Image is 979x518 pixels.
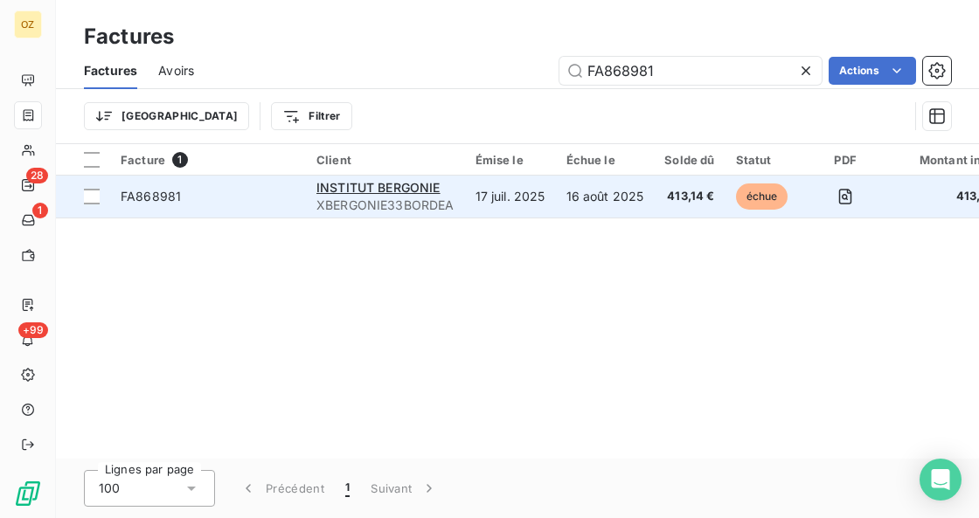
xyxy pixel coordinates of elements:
span: XBERGONIE33BORDEA [316,197,455,214]
div: OZ [14,10,42,38]
span: 1 [345,480,350,497]
div: Statut [736,153,793,167]
span: 1 [32,203,48,218]
a: 28 [14,171,41,199]
button: Actions [829,57,916,85]
input: Rechercher [559,57,822,85]
span: FA868981 [121,189,181,204]
div: Solde dû [664,153,714,167]
span: 413,14 € [664,188,714,205]
span: 28 [26,168,48,183]
td: 16 août 2025 [556,176,655,218]
div: PDF [813,153,877,167]
div: Échue le [566,153,644,167]
td: 17 juil. 2025 [465,176,556,218]
span: Facture [121,153,165,167]
span: Avoirs [158,62,194,79]
h3: Factures [84,21,174,52]
button: Précédent [229,470,335,507]
div: Open Intercom Messenger [920,459,962,501]
img: Logo LeanPay [14,480,42,508]
div: Client [316,153,455,167]
div: Émise le [476,153,545,167]
span: 100 [99,480,120,497]
span: +99 [18,322,48,338]
span: Factures [84,62,137,79]
button: 1 [335,470,360,507]
span: INSTITUT BERGONIE [316,180,441,195]
button: Suivant [360,470,448,507]
a: 1 [14,206,41,234]
button: [GEOGRAPHIC_DATA] [84,102,249,130]
button: Filtrer [271,102,351,130]
span: 1 [172,152,188,168]
span: échue [736,183,788,210]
